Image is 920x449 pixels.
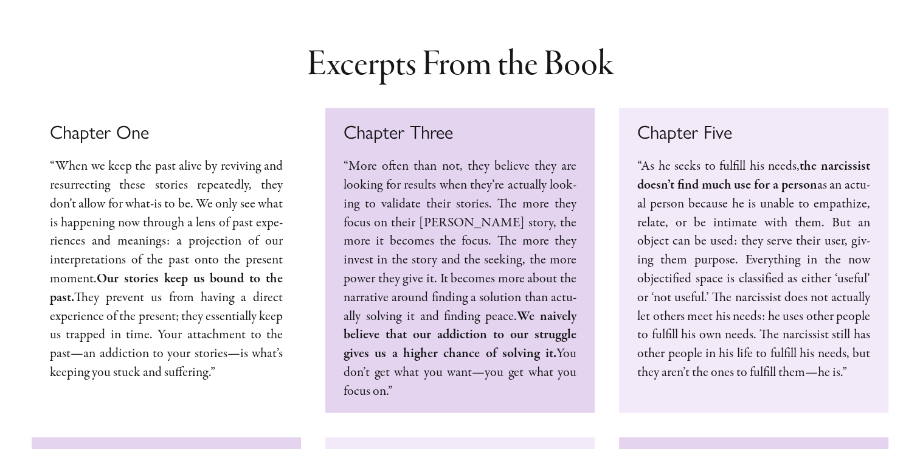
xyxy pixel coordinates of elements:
[637,157,870,382] p: “As he seeks to ful­fill his needs, as an actu­al per­son because he is unable to empathize, rela...
[50,157,283,382] p: “When we keep the past alive by reviv­ing and res­ur­rect­ing these sto­ries repeat­ed­ly, they d...
[50,120,283,145] h4: Chapter One
[637,157,870,194] strong: the nar­cis­sist doesn’t find much use for a per­son
[36,47,884,85] h2: Excerpts From the Book
[344,157,576,400] p: “More often than not, they believe they are look­ing for results when they’re actu­al­ly look­ing...
[50,270,283,307] strong: Our sto­ries keep us bound to the past.
[637,120,870,145] h4: Chapter Five
[344,120,576,145] h4: Chapter Three
[344,307,576,363] strong: We naive­ly believe that our addic­tion to our strug­gle gives us a high­er chance of solv­ing it.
